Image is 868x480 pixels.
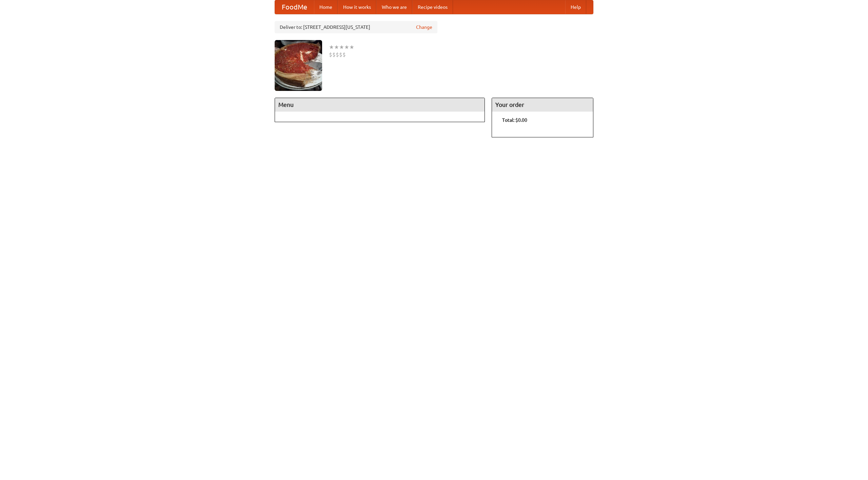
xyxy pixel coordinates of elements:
[329,43,334,51] li: ★
[332,51,336,58] li: $
[492,98,593,112] h4: Your order
[329,51,332,58] li: $
[314,0,338,14] a: Home
[412,0,453,14] a: Recipe videos
[336,51,339,58] li: $
[565,0,586,14] a: Help
[416,24,432,31] a: Change
[339,51,342,58] li: $
[275,98,485,112] h4: Menu
[275,40,322,91] img: angular.jpg
[334,43,339,51] li: ★
[275,0,314,14] a: FoodMe
[344,43,349,51] li: ★
[342,51,346,58] li: $
[502,117,527,123] b: Total: $0.00
[338,0,376,14] a: How it works
[275,21,437,33] div: Deliver to: [STREET_ADDRESS][US_STATE]
[339,43,344,51] li: ★
[376,0,412,14] a: Who we are
[349,43,354,51] li: ★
